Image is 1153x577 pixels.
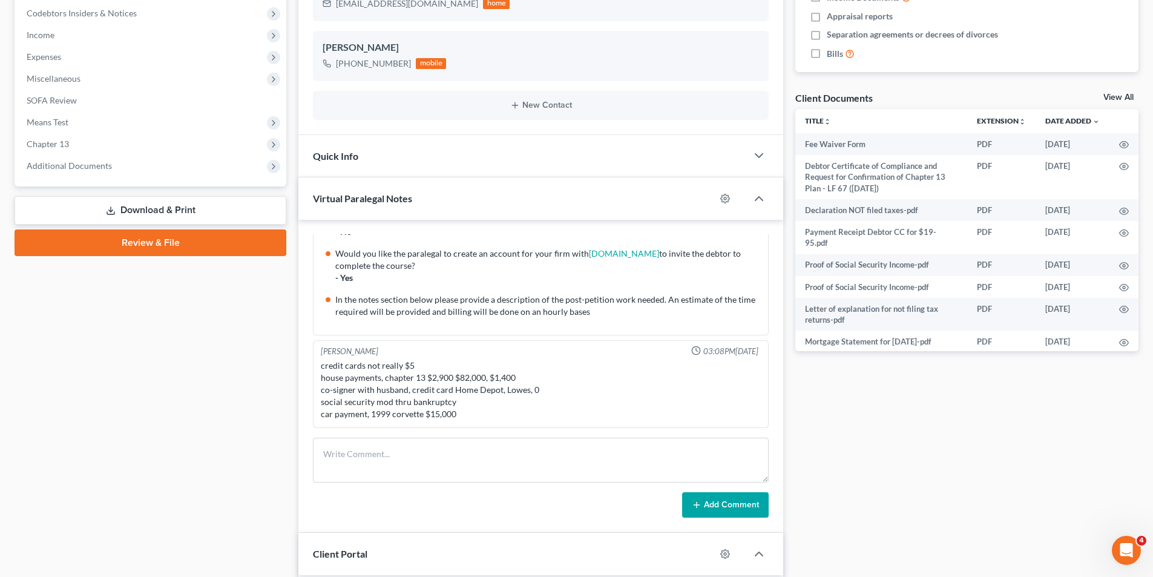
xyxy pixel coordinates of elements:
div: mobile [416,58,446,69]
a: SOFA Review [17,90,286,111]
span: Expenses [27,51,61,62]
i: expand_more [1092,118,1100,125]
td: Mortgage Statement for [DATE]-pdf [795,331,967,352]
td: [DATE] [1036,221,1109,254]
span: Client Portal [313,548,367,559]
td: Declaration NOT filed taxes-pdf [795,199,967,221]
td: [DATE] [1036,276,1109,298]
span: Chapter 13 [27,139,69,149]
td: Fee Waiver Form [795,133,967,155]
td: [DATE] [1036,199,1109,221]
span: Miscellaneous [27,73,80,84]
td: PDF [967,254,1036,276]
td: Proof of Social Security Income-pdf [795,276,967,298]
span: Quick Info [313,150,358,162]
span: Means Test [27,117,68,127]
span: Virtual Paralegal Notes [313,193,412,204]
td: PDF [967,199,1036,221]
button: New Contact [323,101,759,110]
span: Appraisal reports [827,10,893,22]
a: [DOMAIN_NAME] [589,248,659,259]
td: [DATE] [1036,133,1109,155]
td: Payment Receipt Debtor CC for $19-95.pdf [795,221,967,254]
a: Extensionunfold_more [977,116,1026,125]
div: credit cards not really $5 house payments, chapter 13 $2,900 $82,000, $1,400 co-signer with husba... [321,360,761,420]
td: Proof of Social Security Income-pdf [795,254,967,276]
i: unfold_more [824,118,831,125]
a: Review & File [15,229,286,256]
td: [DATE] [1036,155,1109,199]
div: Client Documents [795,91,873,104]
i: unfold_more [1019,118,1026,125]
span: SOFA Review [27,95,77,105]
td: PDF [967,221,1036,254]
td: PDF [967,155,1036,199]
td: Debtor Certificate of Compliance and Request for Confirmation of Chapter 13 Plan - LF 67 ([DATE]) [795,155,967,199]
div: [PHONE_NUMBER] [336,58,411,70]
td: PDF [967,331,1036,352]
button: Add Comment [682,492,769,518]
iframe: Intercom live chat [1112,536,1141,565]
span: Bills [827,48,843,60]
div: In the notes section below please provide a description of the post-petition work needed. An esti... [335,294,761,318]
div: [PERSON_NAME] [323,41,759,55]
div: Would you like the paralegal to create an account for your firm with to invite the debtor to comp... [335,248,761,272]
td: PDF [967,133,1036,155]
td: Letter of explanation for not filing tax returns-pdf [795,298,967,331]
span: Separation agreements or decrees of divorces [827,28,998,41]
span: 03:08PM[DATE] [703,346,758,357]
td: [DATE] [1036,254,1109,276]
div: - Yes [335,272,761,284]
a: Download & Print [15,196,286,225]
td: [DATE] [1036,298,1109,331]
a: Date Added expand_more [1045,116,1100,125]
span: Additional Documents [27,160,112,171]
td: PDF [967,298,1036,331]
span: Codebtors Insiders & Notices [27,8,137,18]
a: Titleunfold_more [805,116,831,125]
td: PDF [967,276,1036,298]
div: [PERSON_NAME] [321,346,378,357]
span: Income [27,30,54,40]
span: 4 [1137,536,1146,546]
td: [DATE] [1036,331,1109,352]
a: View All [1103,93,1134,102]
